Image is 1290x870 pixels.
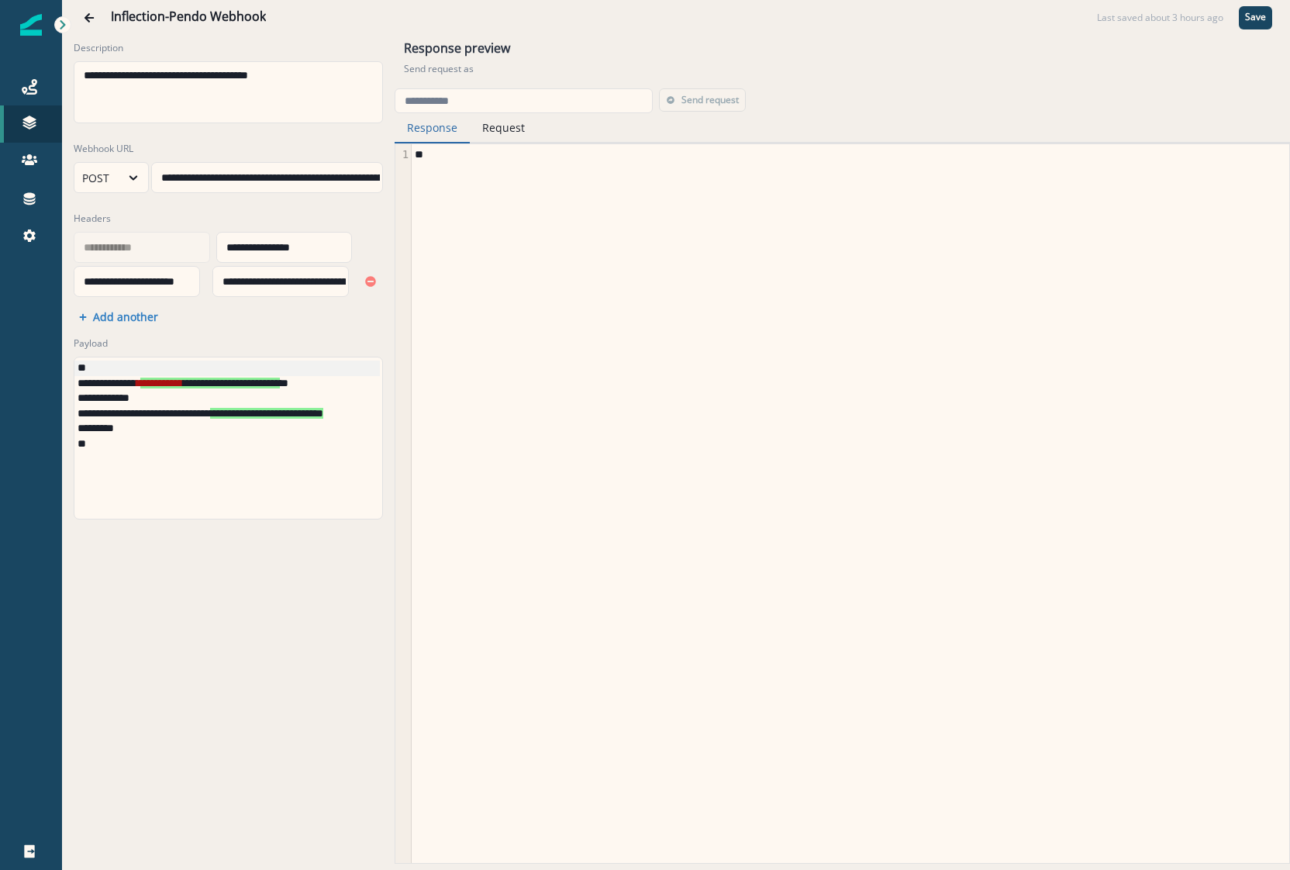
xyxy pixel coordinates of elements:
h1: Response preview [404,41,1281,62]
p: Send request as [404,62,1281,76]
button: Go back [74,2,105,33]
div: POST [82,170,112,186]
div: 1 [395,147,411,163]
button: Remove [358,270,383,293]
p: Send request [681,95,739,105]
div: Inflection-Pendo Webhook [111,9,266,26]
div: Last saved about 3 hours ago [1097,11,1223,25]
label: Webhook URL [74,142,374,156]
p: Save [1245,12,1266,22]
p: Add another [93,309,158,324]
label: Headers [74,212,374,226]
button: Send request [659,88,746,112]
label: Description [74,41,374,55]
img: Inflection [20,14,42,36]
button: Response [395,113,470,143]
button: Save [1239,6,1272,29]
label: Payload [74,337,374,350]
button: Request [470,113,537,143]
button: Add another [79,309,158,324]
